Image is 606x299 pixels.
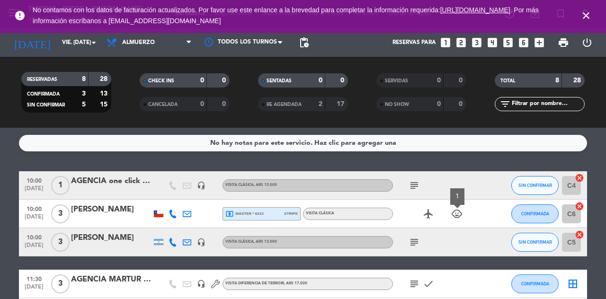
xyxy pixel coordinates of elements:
i: headset_mic [197,238,205,246]
span: No contamos con los datos de facturación actualizados. Por favor use este enlance a la brevedad p... [33,6,538,25]
i: subject [409,180,420,191]
span: [DATE] [22,284,46,295]
strong: 17 [337,101,346,107]
i: looks_4 [486,36,499,49]
span: SERVIDAS [385,79,408,83]
strong: 0 [319,77,322,84]
strong: 0 [437,101,441,107]
i: looks_one [439,36,452,49]
strong: 15 [100,101,109,108]
i: filter_list [499,98,511,110]
i: airplanemode_active [423,208,434,220]
div: [PERSON_NAME] [71,203,151,216]
button: SIN CONFIRMAR [511,233,559,252]
i: looks_6 [517,36,530,49]
i: subject [409,237,420,248]
span: VISITA CLÁSICA [306,211,334,215]
a: [URL][DOMAIN_NAME] [440,6,510,14]
span: stripe [284,211,298,217]
strong: 0 [437,77,441,84]
strong: 8 [82,76,86,82]
i: [DATE] [7,32,57,53]
strong: 0 [200,77,204,84]
i: headset_mic [197,280,205,288]
span: CONFIRMADA [27,92,60,97]
strong: 5 [82,101,86,108]
i: arrow_drop_down [88,37,99,48]
i: error [14,10,26,21]
span: SIN CONFIRMAR [518,183,552,188]
span: TOTAL [500,79,515,83]
span: master * 6213 [225,210,264,218]
span: CANCELADA [148,102,178,107]
span: [DATE] [22,242,46,253]
button: CONFIRMADA [511,274,559,293]
span: VISITA CLÁSICA [225,183,277,187]
div: AGENCIA MARTUR | [PERSON_NAME] [71,273,151,286]
i: local_atm [225,210,234,218]
span: , ARS 17.000 [284,281,307,285]
i: cancel [575,230,584,239]
strong: 13 [100,90,109,97]
span: 3 [51,274,70,293]
strong: 0 [459,101,464,107]
i: looks_two [455,36,467,49]
span: VISITA DIFERENCIA DE TERROIR [225,281,307,285]
strong: 28 [573,77,583,84]
div: AGENCIA one click travel | [PERSON_NAME] [71,175,151,187]
strong: 0 [222,101,228,107]
span: NO SHOW [385,102,409,107]
span: Almuerzo [122,39,155,46]
strong: 0 [459,77,464,84]
i: cancel [575,202,584,211]
strong: 28 [100,76,109,82]
span: 11:30 [22,273,46,284]
button: SIN CONFIRMAR [511,176,559,195]
span: CHECK INS [148,79,174,83]
span: 1 [51,176,70,195]
button: CONFIRMADA [511,204,559,223]
span: SIN CONFIRMAR [27,103,65,107]
span: SENTADAS [267,79,292,83]
i: add_box [533,36,545,49]
span: [DATE] [22,214,46,225]
span: print [558,37,569,48]
strong: 0 [222,77,228,84]
i: border_all [567,278,579,290]
strong: 0 [200,101,204,107]
span: CONFIRMADA [521,281,549,286]
div: 1 [450,188,464,205]
a: . Por más información escríbanos a [EMAIL_ADDRESS][DOMAIN_NAME] [33,6,538,25]
span: SIN CONFIRMAR [518,239,552,245]
span: 10:00 [22,175,46,185]
i: check [423,278,434,290]
span: Reservas para [392,39,436,46]
i: power_settings_new [581,37,593,48]
div: LOG OUT [575,28,599,57]
i: looks_5 [502,36,514,49]
span: pending_actions [298,37,310,48]
div: [PERSON_NAME] [71,232,151,244]
span: RE AGENDADA [267,102,302,107]
span: 10:00 [22,203,46,214]
strong: 0 [340,77,346,84]
span: 3 [51,233,70,252]
strong: 3 [82,90,86,97]
i: headset_mic [197,181,205,190]
span: RESERVADAS [27,77,57,82]
input: Filtrar por nombre... [511,99,584,109]
span: 3 [51,204,70,223]
strong: 2 [319,101,322,107]
div: No hay notas para este servicio. Haz clic para agregar una [210,138,396,149]
span: CONFIRMADA [521,211,549,216]
i: close [580,10,592,21]
span: VISITA CLÁSICA [225,240,277,244]
span: , ARS 13.000 [254,183,277,187]
i: looks_3 [471,36,483,49]
i: child_care [451,208,463,220]
span: [DATE] [22,185,46,196]
i: subject [409,278,420,290]
i: cancel [575,173,584,183]
span: 10:00 [22,231,46,242]
span: , ARS 13.000 [254,240,277,244]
